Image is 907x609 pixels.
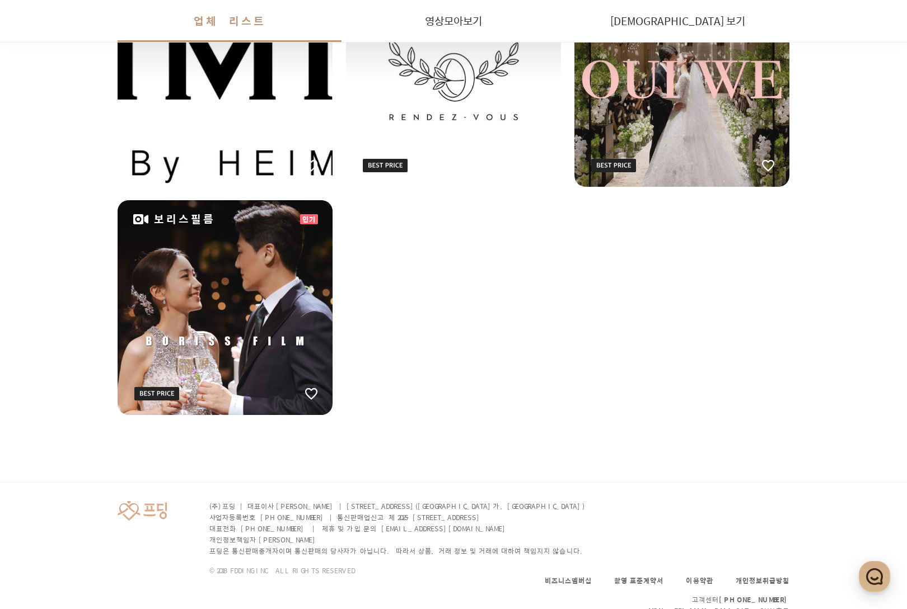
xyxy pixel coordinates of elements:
[209,501,587,512] p: (주) 프딩 | 대표이사 [PERSON_NAME] | [STREET_ADDRESS]([GEOGRAPHIC_DATA]가, [GEOGRAPHIC_DATA])
[209,534,587,545] p: 개인정보책임자 [PERSON_NAME]
[591,159,636,172] img: icon-bp-label2.9f32ef38.svg
[102,372,116,381] span: 대화
[363,159,408,172] img: icon-bp-label2.9f32ef38.svg
[719,594,789,605] span: [PHONE_NUMBER]
[74,355,144,383] a: 대화
[118,200,333,415] a: 보리스필름 인기
[3,355,74,383] a: 홈
[209,565,587,575] p: © 2018 FDDING INC. ALL RIGHTS RESERVED
[209,512,587,523] p: 사업자등록번호 [PHONE_NUMBER] | 통신판매업신고 제 2025-[STREET_ADDRESS]
[173,371,186,380] span: 설정
[736,575,789,586] a: 개인정보취급방침
[134,387,179,400] img: icon-bp-label2.9f32ef38.svg
[300,214,318,224] div: 인기
[35,371,42,380] span: 홈
[614,575,663,586] a: 촬영 표준계약서
[545,594,789,605] p: 고객센터
[154,211,216,227] span: 보리스필름
[144,355,215,383] a: 설정
[686,575,713,586] a: 이용약관
[545,575,592,586] a: 비즈니스멤버십
[209,545,587,556] p: 프딩은 통신판매중개자이며 통신판매의 당사자가 아닙니다. 따라서 상품, 거래 정보 및 거래에 대하여 책임지지 않습니다.
[209,523,587,534] p: 대표전화 [PHONE_NUMBER] | 제휴 및 가입 문의 [EMAIL_ADDRESS][DOMAIN_NAME]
